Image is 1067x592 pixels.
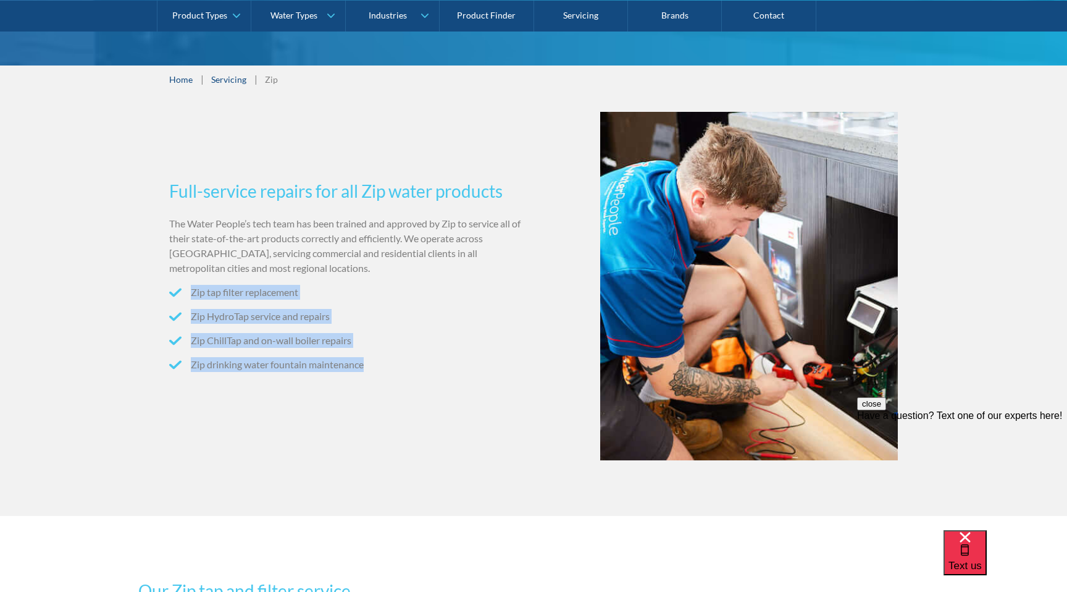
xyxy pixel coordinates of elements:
div: | [199,72,205,87]
div: Water Types [270,10,317,20]
a: Home [169,73,193,86]
div: Product Types [172,10,227,20]
div: Zip [265,73,278,86]
li: Zip ChillTap and on-wall boiler repairs [169,333,529,348]
a: Servicing [211,73,246,86]
li: Zip HydroTap service and repairs [169,309,529,324]
li: Zip drinking water fountain maintenance [169,357,529,372]
p: The Water People’s tech team has been trained and approved by Zip to service all of their state-o... [169,216,529,276]
iframe: podium webchat widget bubble [944,530,1067,592]
div: | [253,72,259,87]
iframe: podium webchat widget prompt [857,397,1067,546]
div: Industries [369,10,407,20]
h3: Full-service repairs for all Zip water products [169,178,529,204]
li: Zip tap filter replacement [169,285,529,300]
img: Technician installing a Zip tap [600,112,898,460]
